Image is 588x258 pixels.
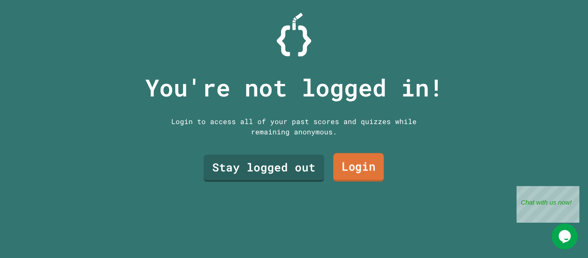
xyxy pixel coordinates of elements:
a: Stay logged out [204,155,324,182]
div: Login to access all of your past scores and quizzes while remaining anonymous. [165,116,423,137]
p: You're not logged in! [145,70,443,106]
iframe: chat widget [552,224,579,249]
iframe: chat widget [517,186,579,223]
a: Login [333,153,384,182]
img: Logo.svg [277,13,311,56]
